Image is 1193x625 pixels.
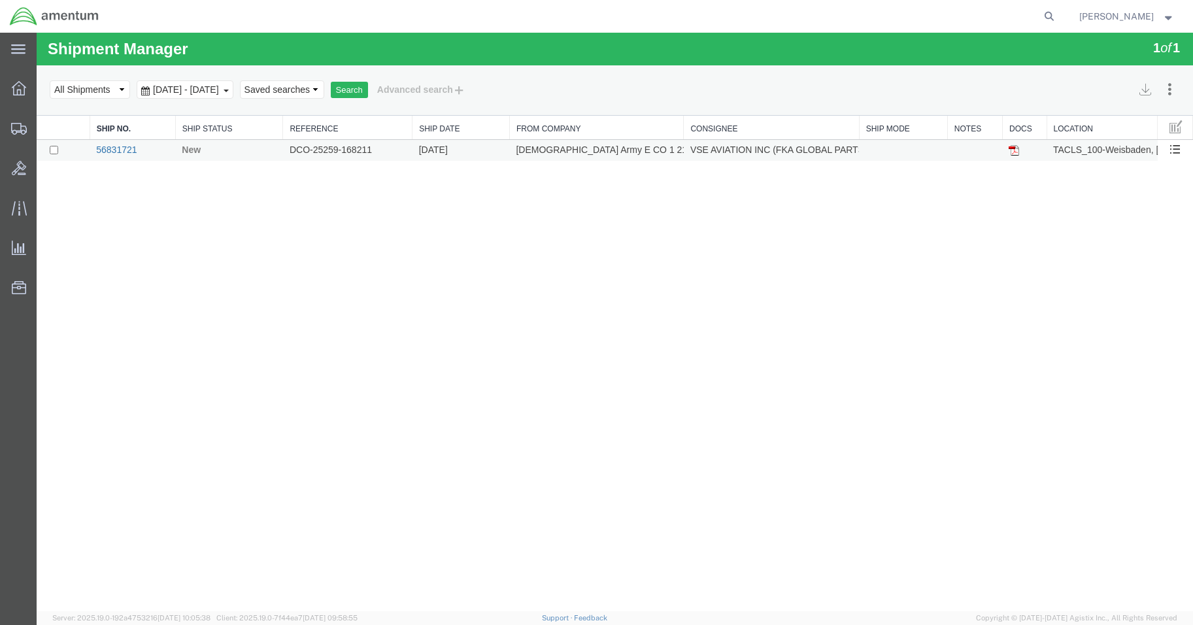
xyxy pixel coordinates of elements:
span: Aug 18th 2025 - Sep 16th 2025 [113,52,186,62]
span: [DATE] 10:05:38 [158,614,210,622]
a: Ship Date [382,91,466,102]
a: 56831721 [59,112,100,122]
a: Support [542,614,575,622]
td: TACLS_100-Weisbaden, [GEOGRAPHIC_DATA] [1010,107,1120,129]
td: [DATE] [376,107,473,129]
th: Ship Mode [822,83,911,107]
th: Notes [911,83,966,107]
button: [PERSON_NAME] [1079,8,1175,24]
a: Location [1017,91,1114,102]
th: Ship Date [376,83,473,107]
a: Notes [918,91,959,102]
img: pdf.gif [972,112,983,123]
a: Ship Status [146,91,240,102]
th: Ship Status [139,83,246,107]
a: Feedback [574,614,607,622]
span: Client: 2025.19.0-7f44ea7 [216,614,358,622]
a: Docs [973,91,1003,102]
th: Consignee [647,83,822,107]
a: From Company [480,91,640,102]
span: Server: 2025.19.0-192a4753216 [52,614,210,622]
span: New [145,112,164,122]
span: Copyright © [DATE]-[DATE] Agistix Inc., All Rights Reserved [976,613,1177,624]
a: Ship No. [60,91,132,102]
span: Eddie Gonzalez [1079,9,1154,24]
td: DCO-25259-168211 [246,107,376,129]
button: Search [294,49,331,66]
th: Docs [966,83,1010,107]
th: Reference [246,83,376,107]
a: Reference [253,91,369,102]
th: From Company [473,83,647,107]
a: Ship Mode [830,91,904,102]
img: logo [9,7,99,26]
a: Consignee [654,91,815,102]
iframe: FS Legacy Container [37,33,1193,611]
button: Advanced search [331,46,438,68]
th: Location [1010,83,1120,107]
td: VSE AVIATION INC (FKA GLOBAL PARTS INC) [647,107,822,129]
button: Manage table columns [1128,83,1151,107]
td: [DEMOGRAPHIC_DATA] Army E CO 1 214TH REG [473,107,647,129]
th: Ship No. [53,83,139,107]
span: [DATE] 09:58:55 [303,614,358,622]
